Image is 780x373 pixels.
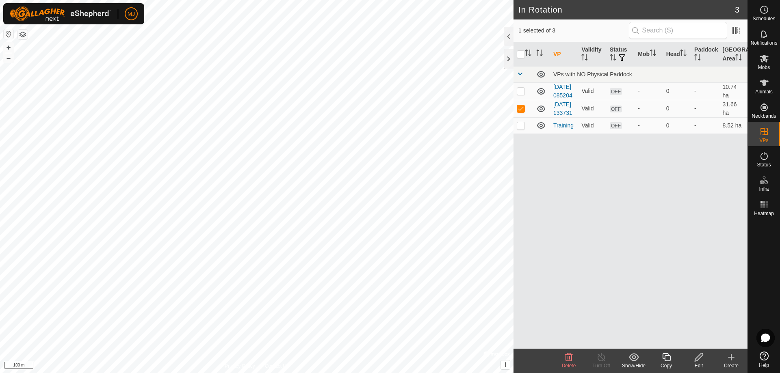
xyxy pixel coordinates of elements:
p-sorticon: Activate to sort [581,55,588,62]
span: Neckbands [752,114,776,119]
button: – [4,53,13,63]
td: Valid [578,82,606,100]
button: Reset Map [4,29,13,39]
td: 0 [663,100,691,117]
td: - [691,100,719,117]
span: OFF [610,122,622,129]
th: Validity [578,42,606,67]
div: Create [715,362,747,369]
div: VPs with NO Physical Paddock [553,71,744,78]
a: Contact Us [265,362,289,370]
div: Edit [682,362,715,369]
span: Infra [759,187,769,192]
p-sorticon: Activate to sort [536,51,543,57]
input: Search (S) [629,22,727,39]
td: 8.52 ha [719,117,747,134]
span: MJ [128,10,135,18]
span: Heatmap [754,211,774,216]
button: + [4,43,13,52]
a: [DATE] 133731 [553,101,572,116]
span: Notifications [751,41,777,45]
td: - [691,117,719,134]
th: Mob [635,42,663,67]
p-sorticon: Activate to sort [525,51,531,57]
span: Delete [562,363,576,369]
th: VP [550,42,578,67]
span: 1 selected of 3 [518,26,629,35]
a: [DATE] 085204 [553,84,572,99]
div: Copy [650,362,682,369]
img: Gallagher Logo [10,6,111,21]
span: OFF [610,88,622,95]
td: 31.66 ha [719,100,747,117]
td: Valid [578,117,606,134]
span: Schedules [752,16,775,21]
span: Mobs [758,65,770,70]
span: i [505,361,506,368]
div: - [638,121,659,130]
div: Turn Off [585,362,617,369]
span: OFF [610,106,622,112]
span: VPs [759,138,768,143]
td: 10.74 ha [719,82,747,100]
td: 0 [663,117,691,134]
a: Training [553,122,574,129]
div: - [638,87,659,95]
th: Head [663,42,691,67]
p-sorticon: Activate to sort [735,55,742,62]
th: Paddock [691,42,719,67]
span: Status [757,162,771,167]
a: Help [748,348,780,371]
th: [GEOGRAPHIC_DATA] Area [719,42,747,67]
span: Help [759,363,769,368]
td: - [691,82,719,100]
button: Map Layers [18,30,28,39]
td: Valid [578,100,606,117]
p-sorticon: Activate to sort [680,51,687,57]
p-sorticon: Activate to sort [610,55,616,62]
a: Privacy Policy [225,362,255,370]
td: 0 [663,82,691,100]
span: 3 [735,4,739,16]
div: - [638,104,659,113]
h2: In Rotation [518,5,735,15]
p-sorticon: Activate to sort [650,51,656,57]
span: Animals [755,89,773,94]
th: Status [607,42,635,67]
div: Show/Hide [617,362,650,369]
button: i [501,360,510,369]
p-sorticon: Activate to sort [694,55,701,62]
